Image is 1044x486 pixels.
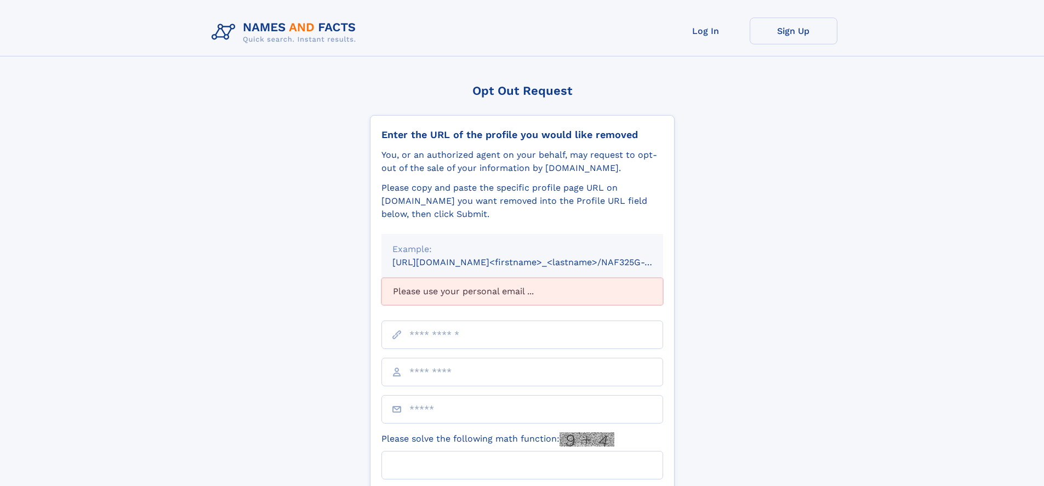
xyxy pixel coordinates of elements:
div: Enter the URL of the profile you would like removed [381,129,663,141]
a: Sign Up [750,18,837,44]
div: Please use your personal email ... [381,278,663,305]
img: Logo Names and Facts [207,18,365,47]
div: Please copy and paste the specific profile page URL on [DOMAIN_NAME] you want removed into the Pr... [381,181,663,221]
label: Please solve the following math function: [381,432,614,447]
div: Example: [392,243,652,256]
small: [URL][DOMAIN_NAME]<firstname>_<lastname>/NAF325G-xxxxxxxx [392,257,684,267]
a: Log In [662,18,750,44]
div: You, or an authorized agent on your behalf, may request to opt-out of the sale of your informatio... [381,148,663,175]
div: Opt Out Request [370,84,675,98]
